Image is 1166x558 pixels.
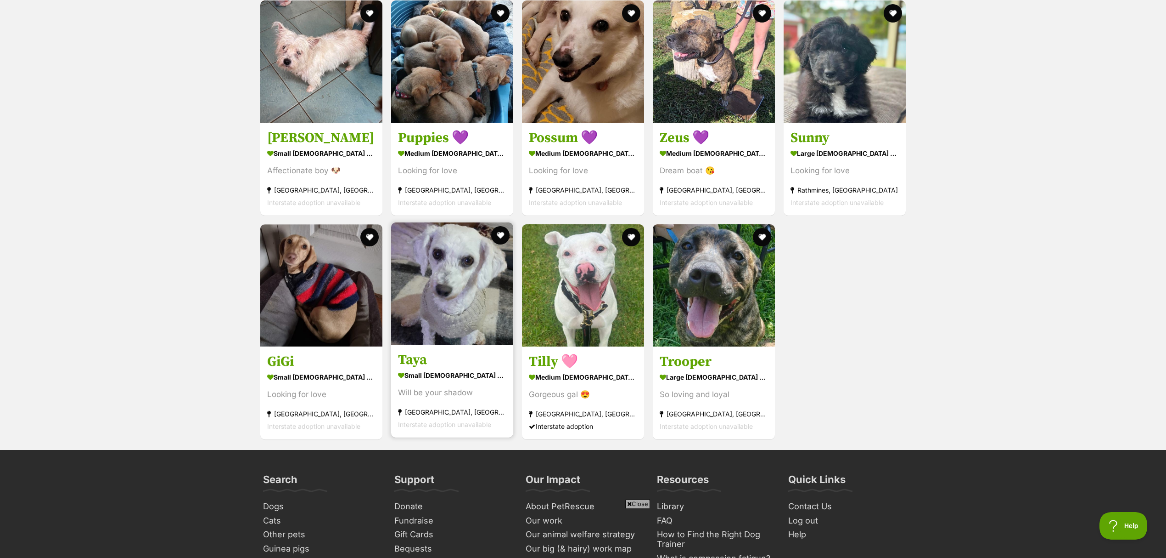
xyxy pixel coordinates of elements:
div: small [DEMOGRAPHIC_DATA] Dog [267,147,376,160]
img: Possum 💜 [522,0,644,123]
h3: Puppies 💜 [398,129,506,147]
button: favourite [360,4,379,23]
img: GiGi [260,224,382,347]
div: [GEOGRAPHIC_DATA], [GEOGRAPHIC_DATA] [398,406,506,419]
a: [PERSON_NAME] small [DEMOGRAPHIC_DATA] Dog Affectionate boy 🐶 [GEOGRAPHIC_DATA], [GEOGRAPHIC_DATA... [260,122,382,216]
button: favourite [622,4,640,23]
div: Rathmines, [GEOGRAPHIC_DATA] [790,184,899,196]
h3: Support [394,473,434,491]
button: favourite [622,228,640,246]
span: Interstate adoption unavailable [790,199,884,206]
a: Cats [259,514,381,528]
div: medium [DEMOGRAPHIC_DATA] Dog [529,371,637,384]
a: Trooper large [DEMOGRAPHIC_DATA] Dog So loving and loyal [GEOGRAPHIC_DATA], [GEOGRAPHIC_DATA] Int... [653,347,775,440]
a: Possum 💜 medium [DEMOGRAPHIC_DATA] Dog Looking for love [GEOGRAPHIC_DATA], [GEOGRAPHIC_DATA] Inte... [522,122,644,216]
img: Taya [391,222,513,345]
img: Lippy [260,0,382,123]
span: Interstate adoption unavailable [267,423,360,431]
h3: Sunny [790,129,899,147]
a: Fundraise [391,514,513,528]
a: Bequests [391,542,513,556]
button: favourite [753,4,771,23]
a: Gift Cards [391,528,513,542]
div: medium [DEMOGRAPHIC_DATA] Dog [398,147,506,160]
span: Interstate adoption unavailable [398,199,491,206]
div: Looking for love [398,165,506,177]
div: Looking for love [529,165,637,177]
img: Trooper [653,224,775,347]
h3: Trooper [660,353,768,371]
a: Log out [785,514,907,528]
div: Interstate adoption [529,421,637,433]
div: [GEOGRAPHIC_DATA], [GEOGRAPHIC_DATA] [398,184,506,196]
div: [GEOGRAPHIC_DATA], [GEOGRAPHIC_DATA] [267,184,376,196]
h3: Taya [398,352,506,369]
div: medium [DEMOGRAPHIC_DATA] Dog [660,147,768,160]
span: Interstate adoption unavailable [398,421,491,429]
h3: [PERSON_NAME] [267,129,376,147]
div: [GEOGRAPHIC_DATA], [GEOGRAPHIC_DATA] [529,408,637,421]
a: Zeus 💜 medium [DEMOGRAPHIC_DATA] Dog Dream boat 😘 [GEOGRAPHIC_DATA], [GEOGRAPHIC_DATA] Interstate... [653,122,775,216]
a: Guinea pigs [259,542,381,556]
button: favourite [753,228,771,246]
div: Looking for love [267,389,376,401]
a: Contact Us [785,500,907,514]
div: large [DEMOGRAPHIC_DATA] Dog [790,147,899,160]
button: favourite [884,4,902,23]
a: Library [653,500,775,514]
a: GiGi small [DEMOGRAPHIC_DATA] Dog Looking for love [GEOGRAPHIC_DATA], [GEOGRAPHIC_DATA] Interstat... [260,347,382,440]
div: Gorgeous gal 😍 [529,389,637,401]
h3: Possum 💜 [529,129,637,147]
a: Other pets [259,528,381,542]
div: [GEOGRAPHIC_DATA], [GEOGRAPHIC_DATA] [529,184,637,196]
h3: Search [263,473,297,491]
div: Affectionate boy 🐶 [267,165,376,177]
a: Tilly 🩷 medium [DEMOGRAPHIC_DATA] Dog Gorgeous gal 😍 [GEOGRAPHIC_DATA], [GEOGRAPHIC_DATA] Interst... [522,347,644,440]
div: Will be your shadow [398,387,506,399]
a: Dogs [259,500,381,514]
a: Sunny large [DEMOGRAPHIC_DATA] Dog Looking for love Rathmines, [GEOGRAPHIC_DATA] Interstate adopt... [784,122,906,216]
div: medium [DEMOGRAPHIC_DATA] Dog [529,147,637,160]
h3: Zeus 💜 [660,129,768,147]
img: Zeus 💜 [653,0,775,123]
div: small [DEMOGRAPHIC_DATA] Dog [398,369,506,382]
div: Dream boat 😘 [660,165,768,177]
span: Interstate adoption unavailable [267,199,360,206]
span: Close [625,499,650,508]
button: favourite [491,4,510,23]
a: Taya small [DEMOGRAPHIC_DATA] Dog Will be your shadow [GEOGRAPHIC_DATA], [GEOGRAPHIC_DATA] Inters... [391,345,513,438]
div: [GEOGRAPHIC_DATA], [GEOGRAPHIC_DATA] [660,184,768,196]
div: [GEOGRAPHIC_DATA], [GEOGRAPHIC_DATA] [267,408,376,421]
iframe: Advertisement [416,512,750,553]
h3: Tilly 🩷 [529,353,637,371]
div: So loving and loyal [660,389,768,401]
div: Looking for love [790,165,899,177]
div: [GEOGRAPHIC_DATA], [GEOGRAPHIC_DATA] [660,408,768,421]
a: About PetRescue [522,500,644,514]
a: Donate [391,500,513,514]
h3: GiGi [267,353,376,371]
button: favourite [360,228,379,246]
span: Interstate adoption unavailable [660,423,753,431]
h3: Our Impact [526,473,580,491]
span: Interstate adoption unavailable [529,199,622,206]
iframe: Help Scout Beacon - Open [1099,512,1148,540]
h3: Resources [657,473,709,491]
span: Interstate adoption unavailable [660,199,753,206]
h3: Quick Links [788,473,846,491]
img: Tilly 🩷 [522,224,644,347]
img: Puppies 💜 [391,0,513,123]
a: Help [785,528,907,542]
div: large [DEMOGRAPHIC_DATA] Dog [660,371,768,384]
button: favourite [491,226,510,245]
img: Sunny [784,0,906,123]
div: small [DEMOGRAPHIC_DATA] Dog [267,371,376,384]
a: Puppies 💜 medium [DEMOGRAPHIC_DATA] Dog Looking for love [GEOGRAPHIC_DATA], [GEOGRAPHIC_DATA] Int... [391,122,513,216]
